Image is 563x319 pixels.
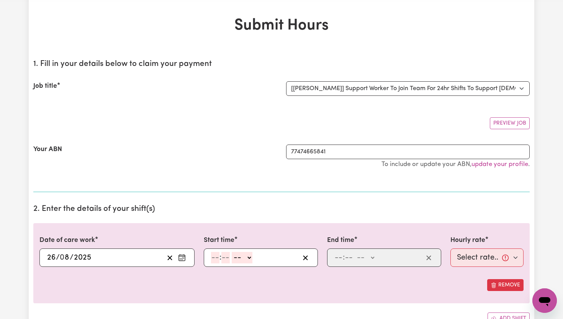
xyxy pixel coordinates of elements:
[471,161,528,168] a: update your profile
[60,254,64,261] span: 0
[70,253,74,262] span: /
[381,161,530,168] small: To include or update your ABN, .
[33,16,530,35] h1: Submit Hours
[39,235,95,245] label: Date of care work
[33,59,530,69] h2: 1. Fill in your details below to claim your payment
[56,253,60,262] span: /
[47,252,56,263] input: --
[345,252,353,263] input: --
[343,253,345,262] span: :
[33,145,62,155] label: Your ABN
[487,279,524,291] button: Remove this shift
[60,252,70,263] input: --
[164,252,176,263] button: Clear date
[490,117,530,129] button: Preview Job
[176,252,188,263] button: Enter the date of care work
[219,253,221,262] span: :
[327,235,354,245] label: End time
[74,252,92,263] input: ----
[450,235,485,245] label: Hourly rate
[33,81,57,91] label: Job title
[532,288,557,313] iframe: Button to launch messaging window
[33,204,530,214] h2: 2. Enter the details of your shift(s)
[204,235,234,245] label: Start time
[211,252,219,263] input: --
[334,252,343,263] input: --
[221,252,230,263] input: --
